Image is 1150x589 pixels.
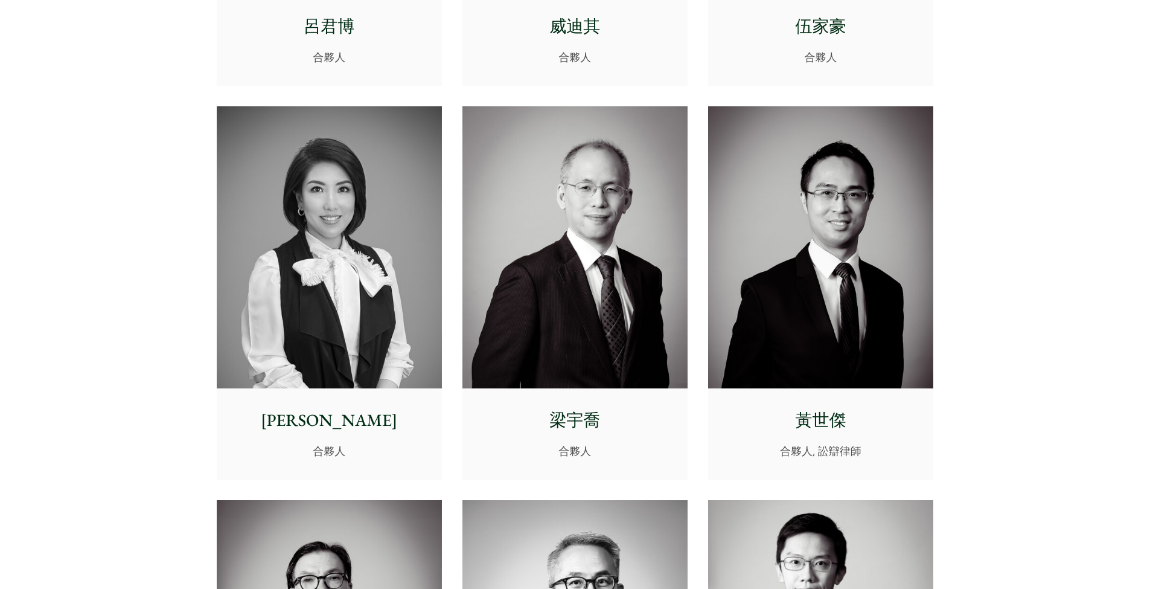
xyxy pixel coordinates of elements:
p: 伍家豪 [718,14,924,39]
p: 合夥人 [472,443,678,459]
p: 合夥人, 訟辯律師 [718,443,924,459]
p: 梁宇喬 [472,408,678,433]
p: 威迪其 [472,14,678,39]
a: 梁宇喬 合夥人 [462,106,688,480]
a: [PERSON_NAME] 合夥人 [217,106,442,480]
p: 合夥人 [226,49,432,65]
p: 黃世傑 [718,408,924,433]
a: 黃世傑 合夥人, 訟辯律師 [708,106,933,480]
p: 呂君博 [226,14,432,39]
p: 合夥人 [472,49,678,65]
p: 合夥人 [718,49,924,65]
p: 合夥人 [226,443,432,459]
p: [PERSON_NAME] [226,408,432,433]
